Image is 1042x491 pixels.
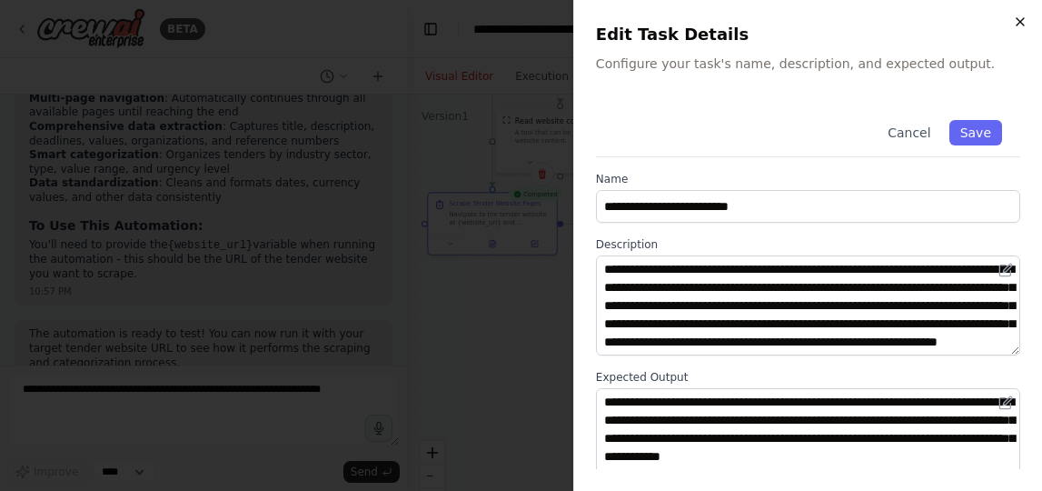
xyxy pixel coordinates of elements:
[596,370,1020,385] label: Expected Output
[596,172,1020,186] label: Name
[995,259,1017,281] button: Open in editor
[596,237,1020,252] label: Description
[596,55,1020,73] p: Configure your task's name, description, and expected output.
[877,120,941,145] button: Cancel
[596,22,1020,47] h2: Edit Task Details
[949,120,1002,145] button: Save
[995,392,1017,414] button: Open in editor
